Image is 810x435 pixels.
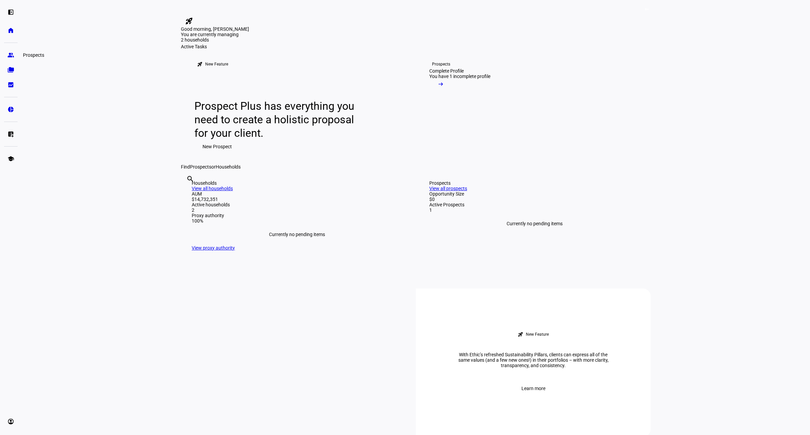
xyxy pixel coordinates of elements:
[429,213,640,234] div: Currently no pending items
[192,191,402,197] div: AUM
[437,81,444,87] mat-icon: arrow_right_alt
[7,27,14,34] eth-mat-symbol: home
[216,164,241,170] span: Households
[449,352,618,368] div: With Ethic’s refreshed Sustainability Pillars, clients can express all of the same values (and a ...
[429,74,490,79] div: You have 1 incomplete profile
[518,332,523,337] mat-icon: rocket_launch
[4,78,18,92] a: bid_landscape
[7,9,14,16] eth-mat-symbol: left_panel_open
[205,61,228,67] div: New Feature
[7,67,14,73] eth-mat-symbol: folder_copy
[7,52,14,58] eth-mat-symbol: group
[192,245,235,251] a: View proxy authority
[429,197,640,202] div: $0
[192,224,402,245] div: Currently no pending items
[192,207,402,213] div: 2
[429,191,640,197] div: Opportunity Size
[7,155,14,162] eth-mat-symbol: school
[202,140,232,153] span: New Prospect
[429,186,467,191] a: View all prospects
[181,37,248,44] div: 2 households
[429,202,640,207] div: Active Prospects
[192,197,402,202] div: $14,732,351
[4,103,18,116] a: pie_chart
[7,131,14,137] eth-mat-symbol: list_alt_add
[192,202,402,207] div: Active households
[521,382,545,395] span: Learn more
[192,180,402,186] div: Households
[192,186,233,191] a: View all households
[4,48,18,62] a: group
[7,106,14,113] eth-mat-symbol: pie_chart
[181,26,651,32] div: Good morning, [PERSON_NAME]
[190,164,211,170] span: Prospects
[181,164,651,170] div: Find or
[429,68,464,74] div: Complete Profile
[194,140,240,153] button: New Prospect
[20,51,47,59] div: Prospects
[7,418,14,425] eth-mat-symbol: account_circle
[192,218,402,224] div: 100%
[526,332,549,337] div: New Feature
[197,61,202,67] mat-icon: rocket_launch
[7,81,14,88] eth-mat-symbol: bid_landscape
[185,17,193,25] mat-icon: rocket_launch
[4,24,18,37] a: home
[429,180,640,186] div: Prospects
[186,175,194,183] mat-icon: search
[432,61,450,67] div: Prospects
[4,63,18,77] a: folder_copy
[186,184,188,192] input: Enter name of prospect or household
[181,44,651,49] div: Active Tasks
[644,7,650,12] span: 9+
[194,99,361,140] div: Prospect Plus has everything you need to create a holistic proposal for your client.
[429,207,640,213] div: 1
[192,213,402,218] div: Proxy authority
[181,32,239,37] span: You are currently managing
[513,382,553,395] button: Learn more
[418,49,531,164] a: ProspectsComplete ProfileYou have 1 incomplete profile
